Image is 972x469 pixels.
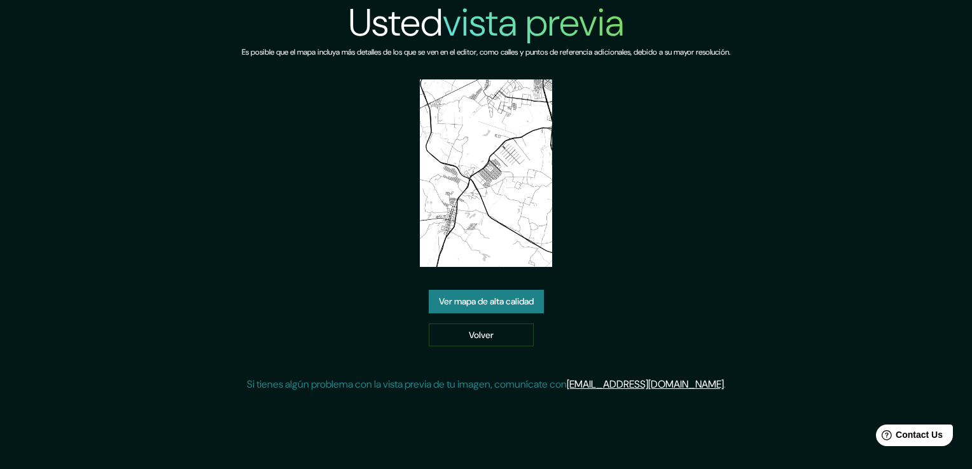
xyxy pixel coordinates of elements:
[859,419,958,455] iframe: Help widget launcher
[567,377,724,391] a: [EMAIL_ADDRESS][DOMAIN_NAME]
[429,290,544,313] a: Ver mapa de alta calidad
[429,323,534,347] a: Volver
[420,79,553,267] img: created-map-preview
[242,46,730,59] h6: Es posible que el mapa incluya más detalles de los que se ven en el editor, como calles y puntos ...
[247,377,726,392] p: Si tienes algún problema con la vista previa de tu imagen, comunícate con .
